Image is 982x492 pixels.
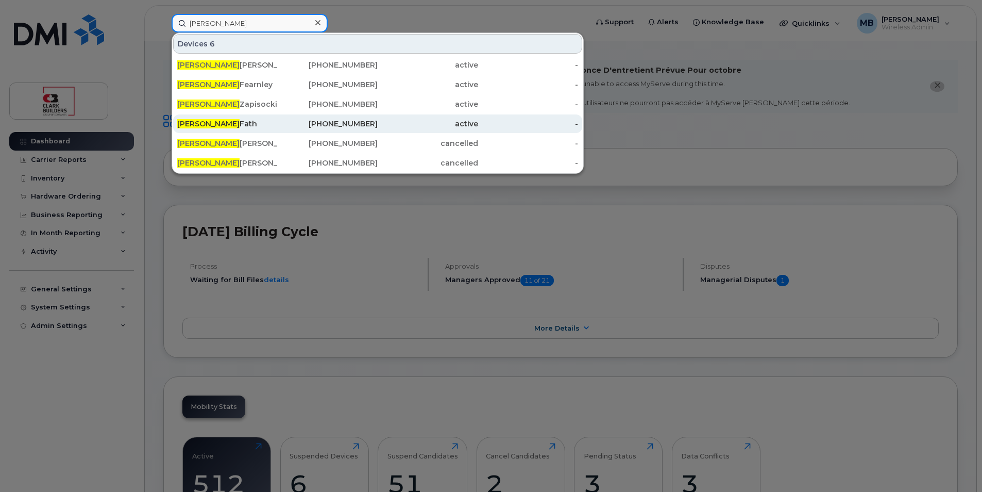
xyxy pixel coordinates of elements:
[177,158,278,168] div: [PERSON_NAME]
[278,158,378,168] div: [PHONE_NUMBER]
[173,56,582,74] a: [PERSON_NAME][PERSON_NAME][PHONE_NUMBER]active-
[173,134,582,153] a: [PERSON_NAME][PERSON_NAME][PHONE_NUMBER]cancelled-
[278,138,378,149] div: [PHONE_NUMBER]
[177,158,240,168] span: [PERSON_NAME]
[278,60,378,70] div: [PHONE_NUMBER]
[378,99,478,109] div: active
[478,99,579,109] div: -
[173,75,582,94] a: [PERSON_NAME]Fearnley[PHONE_NUMBER]active-
[378,158,478,168] div: cancelled
[177,60,240,70] span: [PERSON_NAME]
[177,119,278,129] div: Fath
[378,79,478,90] div: active
[177,79,278,90] div: Fearnley
[278,119,378,129] div: [PHONE_NUMBER]
[177,60,278,70] div: [PERSON_NAME]
[173,34,582,54] div: Devices
[177,119,240,128] span: [PERSON_NAME]
[478,158,579,168] div: -
[173,114,582,133] a: [PERSON_NAME]Fath[PHONE_NUMBER]active-
[173,154,582,172] a: [PERSON_NAME][PERSON_NAME][PHONE_NUMBER]cancelled-
[478,119,579,129] div: -
[210,39,215,49] span: 6
[937,447,974,484] iframe: Messenger Launcher
[177,99,278,109] div: Zapisocki
[177,139,240,148] span: [PERSON_NAME]
[278,79,378,90] div: [PHONE_NUMBER]
[378,60,478,70] div: active
[177,80,240,89] span: [PERSON_NAME]
[278,99,378,109] div: [PHONE_NUMBER]
[478,79,579,90] div: -
[378,119,478,129] div: active
[478,138,579,149] div: -
[173,95,582,113] a: [PERSON_NAME]Zapisocki[PHONE_NUMBER]active-
[177,100,240,109] span: [PERSON_NAME]
[378,138,478,149] div: cancelled
[478,60,579,70] div: -
[177,138,278,149] div: [PERSON_NAME]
